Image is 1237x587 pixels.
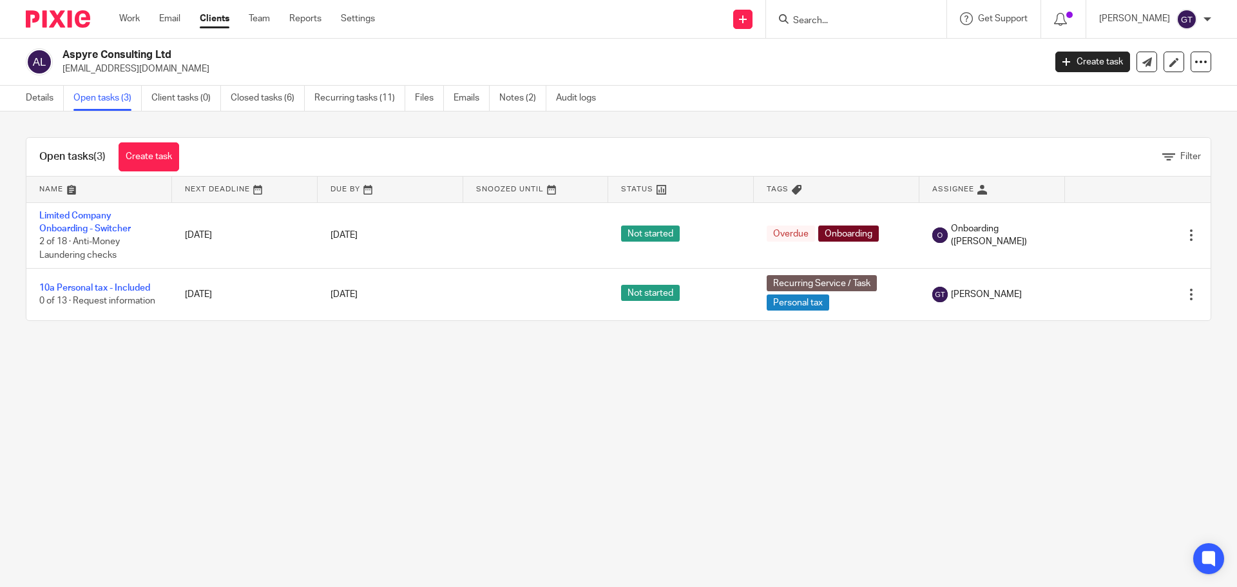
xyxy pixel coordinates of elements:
a: Audit logs [556,86,606,111]
a: Notes (2) [499,86,546,111]
p: [EMAIL_ADDRESS][DOMAIN_NAME] [62,63,1036,75]
a: Team [249,12,270,25]
a: Reports [289,12,321,25]
a: Settings [341,12,375,25]
a: Files [415,86,444,111]
span: Onboarding [818,226,879,242]
span: 0 of 13 · Request information [39,296,155,305]
span: Personal tax [767,294,829,311]
span: Filter [1180,152,1201,161]
td: [DATE] [172,269,318,321]
a: Open tasks (3) [73,86,142,111]
a: Closed tasks (6) [231,86,305,111]
a: Limited Company Onboarding - Switcher [39,211,131,233]
span: [PERSON_NAME] [951,288,1022,301]
span: [DATE] [331,231,358,240]
img: svg%3E [1176,9,1197,30]
span: (3) [93,151,106,162]
span: Get Support [978,14,1028,23]
span: Recurring Service / Task [767,275,877,291]
h2: Aspyre Consulting Ltd [62,48,841,62]
span: 2 of 18 · Anti-Money Laundering checks [39,237,120,260]
a: Details [26,86,64,111]
img: svg%3E [932,287,948,302]
a: 10a Personal tax - Included [39,284,150,293]
span: Snoozed Until [476,186,544,193]
td: [DATE] [172,202,318,269]
a: Clients [200,12,229,25]
span: Onboarding ([PERSON_NAME]) [951,222,1052,249]
span: Status [621,186,653,193]
img: svg%3E [26,48,53,75]
img: svg%3E [932,227,948,243]
span: Not started [621,226,680,242]
a: Recurring tasks (11) [314,86,405,111]
h1: Open tasks [39,150,106,164]
span: Overdue [767,226,815,242]
img: Pixie [26,10,90,28]
span: [DATE] [331,290,358,299]
a: Client tasks (0) [151,86,221,111]
p: [PERSON_NAME] [1099,12,1170,25]
input: Search [792,15,908,27]
span: Not started [621,285,680,301]
a: Create task [119,142,179,171]
a: Work [119,12,140,25]
a: Create task [1055,52,1130,72]
a: Emails [454,86,490,111]
span: Tags [767,186,789,193]
a: Email [159,12,180,25]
